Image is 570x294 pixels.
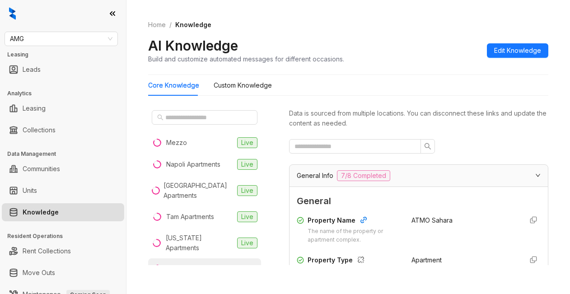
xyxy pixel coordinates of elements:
[487,43,548,58] button: Edit Knowledge
[166,264,210,274] div: ATMO Sahara
[175,21,211,28] span: Knowledge
[148,80,199,90] div: Core Knowledge
[2,61,124,79] li: Leads
[7,51,126,59] h3: Leasing
[148,37,238,54] h2: AI Knowledge
[411,256,442,264] span: Apartment
[2,203,124,221] li: Knowledge
[237,185,257,196] span: Live
[166,159,220,169] div: Napoli Apartments
[424,143,431,150] span: search
[494,46,541,56] span: Edit Knowledge
[2,121,124,139] li: Collections
[308,255,401,267] div: Property Type
[2,242,124,260] li: Rent Collections
[2,182,124,200] li: Units
[157,114,164,121] span: search
[23,160,60,178] a: Communities
[297,194,541,208] span: General
[2,264,124,282] li: Move Outs
[308,227,401,244] div: The name of the property or apartment complex.
[9,7,16,20] img: logo
[237,211,257,222] span: Live
[7,89,126,98] h3: Analytics
[337,170,390,181] span: 7/8 Completed
[214,80,272,90] div: Custom Knowledge
[146,20,168,30] a: Home
[308,215,401,227] div: Property Name
[23,61,41,79] a: Leads
[237,137,257,148] span: Live
[535,173,541,178] span: expanded
[2,160,124,178] li: Communities
[411,216,453,224] span: ATMO Sahara
[169,20,172,30] li: /
[166,212,214,222] div: Tam Apartments
[164,181,234,201] div: [GEOGRAPHIC_DATA] Apartments
[10,32,112,46] span: AMG
[237,159,257,170] span: Live
[23,99,46,117] a: Leasing
[23,242,71,260] a: Rent Collections
[166,138,187,148] div: Mezzo
[297,171,333,181] span: General Info
[23,121,56,139] a: Collections
[290,165,548,187] div: General Info7/8 Completed
[237,238,257,248] span: Live
[148,54,344,64] div: Build and customize automated messages for different occasions.
[23,182,37,200] a: Units
[2,99,124,117] li: Leasing
[289,108,548,128] div: Data is sourced from multiple locations. You can disconnect these links and update the content as...
[23,264,55,282] a: Move Outs
[23,203,59,221] a: Knowledge
[166,233,234,253] div: [US_STATE] Apartments
[7,150,126,158] h3: Data Management
[7,232,126,240] h3: Resident Operations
